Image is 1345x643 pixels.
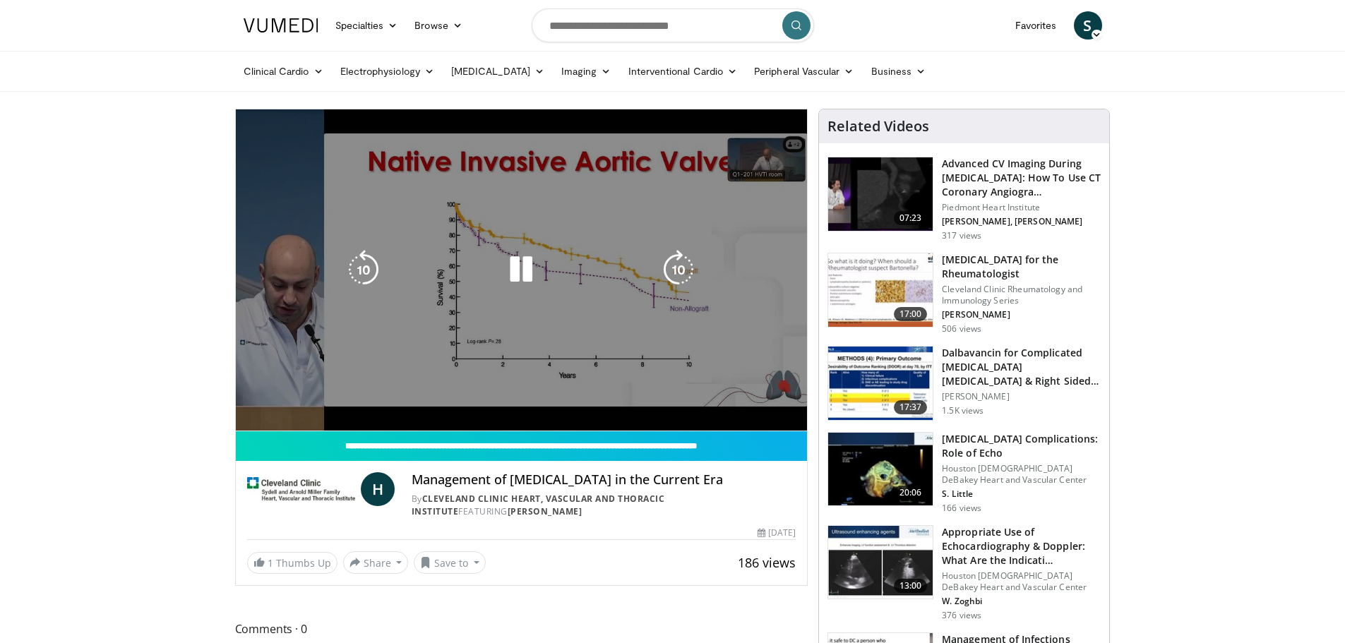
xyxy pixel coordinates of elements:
[244,18,318,32] img: VuMedi Logo
[827,253,1101,335] a: 17:00 [MEDICAL_DATA] for the Rheumatologist Cleveland Clinic Rheumatology and Immunology Series [...
[361,472,395,506] a: H
[942,463,1101,486] p: Houston [DEMOGRAPHIC_DATA] DeBakey Heart and Vascular Center
[758,527,796,539] div: [DATE]
[553,57,620,85] a: Imaging
[828,433,933,506] img: 0d32fb67-6941-41e7-8450-32c745e47ed4.150x105_q85_crop-smart_upscale.jpg
[827,118,929,135] h4: Related Videos
[942,503,981,514] p: 166 views
[942,253,1101,281] h3: [MEDICAL_DATA] for the Rheumatologist
[942,391,1101,402] p: [PERSON_NAME]
[894,579,928,593] span: 13:00
[942,432,1101,460] h3: [MEDICAL_DATA] Complications: Role of Echo
[1074,11,1102,40] a: S
[746,57,862,85] a: Peripheral Vascular
[268,556,273,570] span: 1
[942,346,1101,388] h3: Dalbavancin for Complicated [MEDICAL_DATA] [MEDICAL_DATA] & Right Sided Endocardi…
[1007,11,1065,40] a: Favorites
[827,157,1101,241] a: 07:23 Advanced CV Imaging During [MEDICAL_DATA]: How To Use CT Coronary Angiogra… Piedmont Heart ...
[235,57,332,85] a: Clinical Cardio
[414,551,486,574] button: Save to
[327,11,407,40] a: Specialties
[863,57,935,85] a: Business
[827,432,1101,514] a: 20:06 [MEDICAL_DATA] Complications: Role of Echo Houston [DEMOGRAPHIC_DATA] DeBakey Heart and Vas...
[828,157,933,231] img: 071bf604-55fe-4612-bb61-4c7dbe9dc179.150x105_q85_crop-smart_upscale.jpg
[894,486,928,500] span: 20:06
[412,493,665,517] a: Cleveland Clinic Heart, Vascular and Thoracic Institute
[532,8,814,42] input: Search topics, interventions
[894,211,928,225] span: 07:23
[942,596,1101,607] p: W. Zoghbi
[942,488,1101,500] p: S. Little
[894,307,928,321] span: 17:00
[942,309,1101,320] p: [PERSON_NAME]
[828,347,933,420] img: 33bd2010-25f7-4546-be08-76b8e6be7f48.150x105_q85_crop-smart_upscale.jpg
[508,505,582,517] a: [PERSON_NAME]
[942,284,1101,306] p: Cleveland Clinic Rheumatology and Immunology Series
[412,493,796,518] div: By FEATURING
[894,400,928,414] span: 17:37
[942,157,1101,199] h3: Advanced CV Imaging During [MEDICAL_DATA]: How To Use CT Coronary Angiogra…
[235,620,808,638] span: Comments 0
[443,57,553,85] a: [MEDICAL_DATA]
[620,57,746,85] a: Interventional Cardio
[828,253,933,327] img: 75cf4903-aede-45bd-bf48-4cb38d9f4870.150x105_q85_crop-smart_upscale.jpg
[827,525,1101,621] a: 13:00 Appropriate Use of Echocardiography & Doppler: What Are the Indicati… Houston [DEMOGRAPHIC_...
[406,11,471,40] a: Browse
[942,610,981,621] p: 376 views
[942,323,981,335] p: 506 views
[942,405,984,416] p: 1.5K views
[332,57,443,85] a: Electrophysiology
[942,230,981,241] p: 317 views
[247,552,337,574] a: 1 Thumbs Up
[343,551,409,574] button: Share
[942,525,1101,567] h3: Appropriate Use of Echocardiography & Doppler: What Are the Indicati…
[942,216,1101,227] p: [PERSON_NAME], [PERSON_NAME]
[827,346,1101,421] a: 17:37 Dalbavancin for Complicated [MEDICAL_DATA] [MEDICAL_DATA] & Right Sided Endocardi… [PERSON_...
[942,202,1101,213] p: Piedmont Heart Institute
[942,570,1101,593] p: Houston [DEMOGRAPHIC_DATA] DeBakey Heart and Vascular Center
[412,472,796,488] h4: Management of [MEDICAL_DATA] in the Current Era
[738,554,796,571] span: 186 views
[828,526,933,599] img: 8c34a010-3adc-4454-aef0-fe1b11b3d20e.150x105_q85_crop-smart_upscale.jpg
[247,472,355,506] img: Cleveland Clinic Heart, Vascular and Thoracic Institute
[236,109,808,431] video-js: Video Player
